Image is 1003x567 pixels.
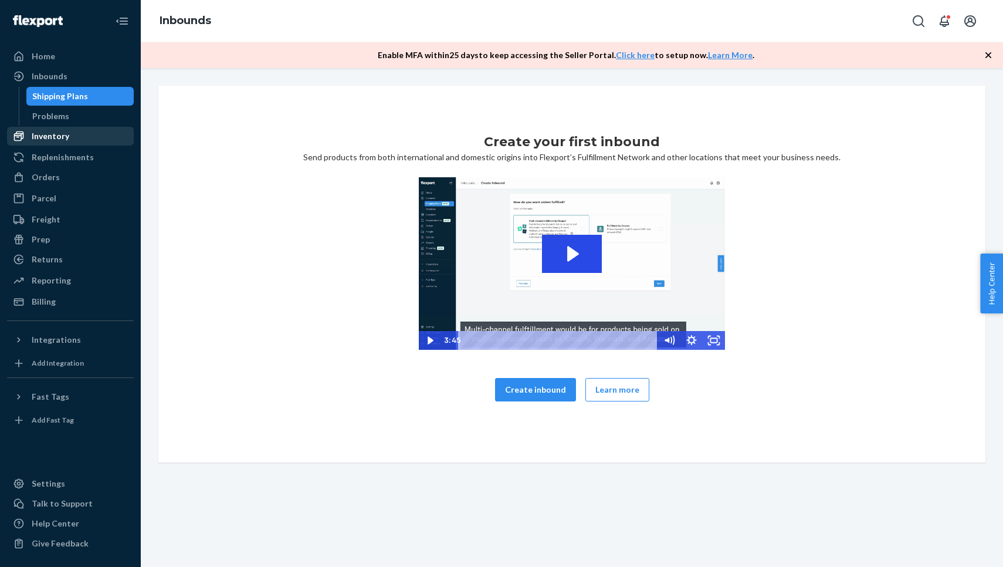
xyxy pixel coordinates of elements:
[466,331,652,350] div: Playbar
[32,214,60,225] div: Freight
[980,254,1003,313] button: Help Center
[907,9,930,33] button: Open Search Box
[7,514,134,533] a: Help Center
[32,254,63,265] div: Returns
[703,331,725,350] button: Fullscreen
[616,50,655,60] a: Click here
[32,70,67,82] div: Inbounds
[7,168,134,187] a: Orders
[378,49,754,61] p: Enable MFA within 25 days to keep accessing the Seller Portal. to setup now. .
[168,133,976,416] div: Send products from both international and domestic origins into Flexport’s Fulfillment Network an...
[7,494,134,513] a: Talk to Support
[32,171,60,183] div: Orders
[680,331,703,350] button: Show settings menu
[32,518,79,529] div: Help Center
[13,15,63,27] img: Flexport logo
[7,474,134,493] a: Settings
[32,296,56,308] div: Billing
[419,331,441,350] button: Play Video
[708,50,753,60] a: Learn More
[658,331,680,350] button: Mute
[7,271,134,290] a: Reporting
[32,334,81,346] div: Integrations
[495,378,576,401] button: Create inbound
[7,67,134,86] a: Inbounds
[484,133,660,151] h1: Create your first inbound
[32,193,56,204] div: Parcel
[26,107,134,126] a: Problems
[7,47,134,66] a: Home
[933,9,956,33] button: Open notifications
[32,538,89,549] div: Give Feedback
[150,4,221,38] ol: breadcrumbs
[32,498,93,509] div: Talk to Support
[7,230,134,249] a: Prep
[32,130,69,142] div: Inventory
[7,292,134,311] a: Billing
[26,87,134,106] a: Shipping Plans
[542,235,602,273] button: Play Video: 2023-09-11_Flexport_Inbounds_HighRes
[32,358,84,368] div: Add Integration
[585,378,649,401] button: Learn more
[32,151,94,163] div: Replenishments
[7,127,134,146] a: Inventory
[7,387,134,406] button: Fast Tags
[7,210,134,229] a: Freight
[7,411,134,430] a: Add Fast Tag
[32,478,65,490] div: Settings
[7,250,134,269] a: Returns
[7,148,134,167] a: Replenishments
[32,234,50,245] div: Prep
[32,391,69,403] div: Fast Tags
[7,354,134,373] a: Add Integration
[32,110,69,122] div: Problems
[7,330,134,349] button: Integrations
[958,9,982,33] button: Open account menu
[32,415,74,425] div: Add Fast Tag
[32,275,71,286] div: Reporting
[7,534,134,553] button: Give Feedback
[32,90,88,102] div: Shipping Plans
[7,189,134,208] a: Parcel
[160,14,211,27] a: Inbounds
[419,177,725,350] img: Video Thumbnail
[32,50,55,62] div: Home
[110,9,134,33] button: Close Navigation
